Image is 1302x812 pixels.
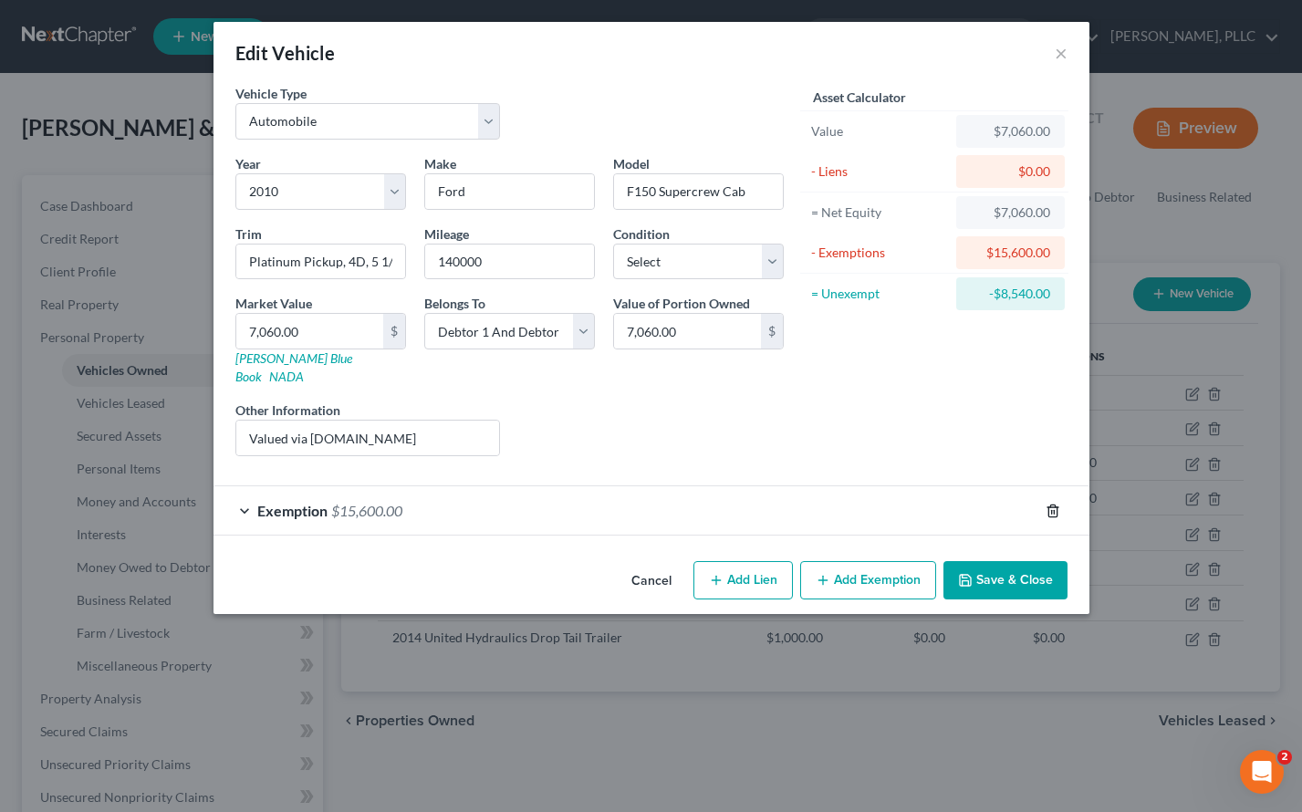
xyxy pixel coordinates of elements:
label: Condition [613,224,670,244]
span: $15,600.00 [331,502,402,519]
div: $15,600.00 [971,244,1050,262]
span: Make [424,156,456,172]
label: Vehicle Type [235,84,307,103]
button: Add Lien [693,561,793,599]
input: (optional) [236,421,500,455]
span: Exemption [257,502,328,519]
span: Belongs To [424,296,485,311]
label: Year [235,154,261,173]
label: Mileage [424,224,469,244]
span: 2 [1277,750,1292,765]
input: -- [425,245,594,279]
div: Edit Vehicle [235,40,336,66]
div: $0.00 [971,162,1050,181]
input: ex. LS, LT, etc [236,245,405,279]
div: - Liens [811,162,949,181]
div: $ [383,314,405,349]
button: Cancel [617,563,686,599]
a: NADA [269,369,304,384]
iframe: Intercom live chat [1240,750,1284,794]
div: $7,060.00 [971,122,1050,141]
button: Save & Close [943,561,1068,599]
div: = Unexempt [811,285,949,303]
label: Value of Portion Owned [613,294,750,313]
input: 0.00 [236,314,383,349]
a: [PERSON_NAME] Blue Book [235,350,352,384]
div: = Net Equity [811,203,949,222]
div: - Exemptions [811,244,949,262]
div: $ [761,314,783,349]
input: 0.00 [614,314,761,349]
div: -$8,540.00 [971,285,1050,303]
label: Other Information [235,401,340,420]
input: ex. Nissan [425,174,594,209]
button: × [1055,42,1068,64]
button: Add Exemption [800,561,936,599]
label: Model [613,154,650,173]
input: ex. Altima [614,174,783,209]
label: Asset Calculator [813,88,906,107]
div: $7,060.00 [971,203,1050,222]
label: Market Value [235,294,312,313]
div: Value [811,122,949,141]
label: Trim [235,224,262,244]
